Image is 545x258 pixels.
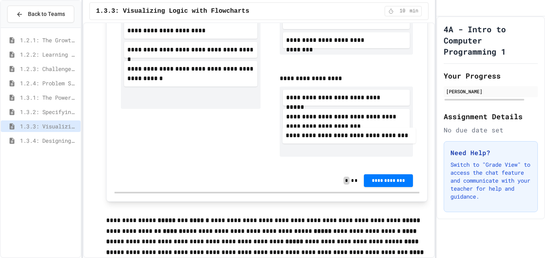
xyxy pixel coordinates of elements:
[20,136,77,145] span: 1.3.4: Designing Flowcharts
[28,10,65,18] span: Back to Teams
[446,88,535,95] div: [PERSON_NAME]
[396,8,409,14] span: 10
[20,122,77,130] span: 1.3.3: Visualizing Logic with Flowcharts
[7,6,74,23] button: Back to Teams
[450,161,531,201] p: Switch to "Grade View" to access the chat feature and communicate with your teacher for help and ...
[410,8,419,14] span: min
[20,79,77,87] span: 1.2.4: Problem Solving Practice
[444,125,538,135] div: No due date set
[444,70,538,81] h2: Your Progress
[444,24,538,57] h1: 4A - Intro to Computer Programming 1
[450,148,531,158] h3: Need Help?
[20,36,77,44] span: 1.2.1: The Growth Mindset
[20,108,77,116] span: 1.3.2: Specifying Ideas with Pseudocode
[96,6,249,16] span: 1.3.3: Visualizing Logic with Flowcharts
[20,50,77,59] span: 1.2.2: Learning to Solve Hard Problems
[444,111,538,122] h2: Assignment Details
[20,65,77,73] span: 1.2.3: Challenge Problem - The Bridge
[20,93,77,102] span: 1.3.1: The Power of Algorithms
